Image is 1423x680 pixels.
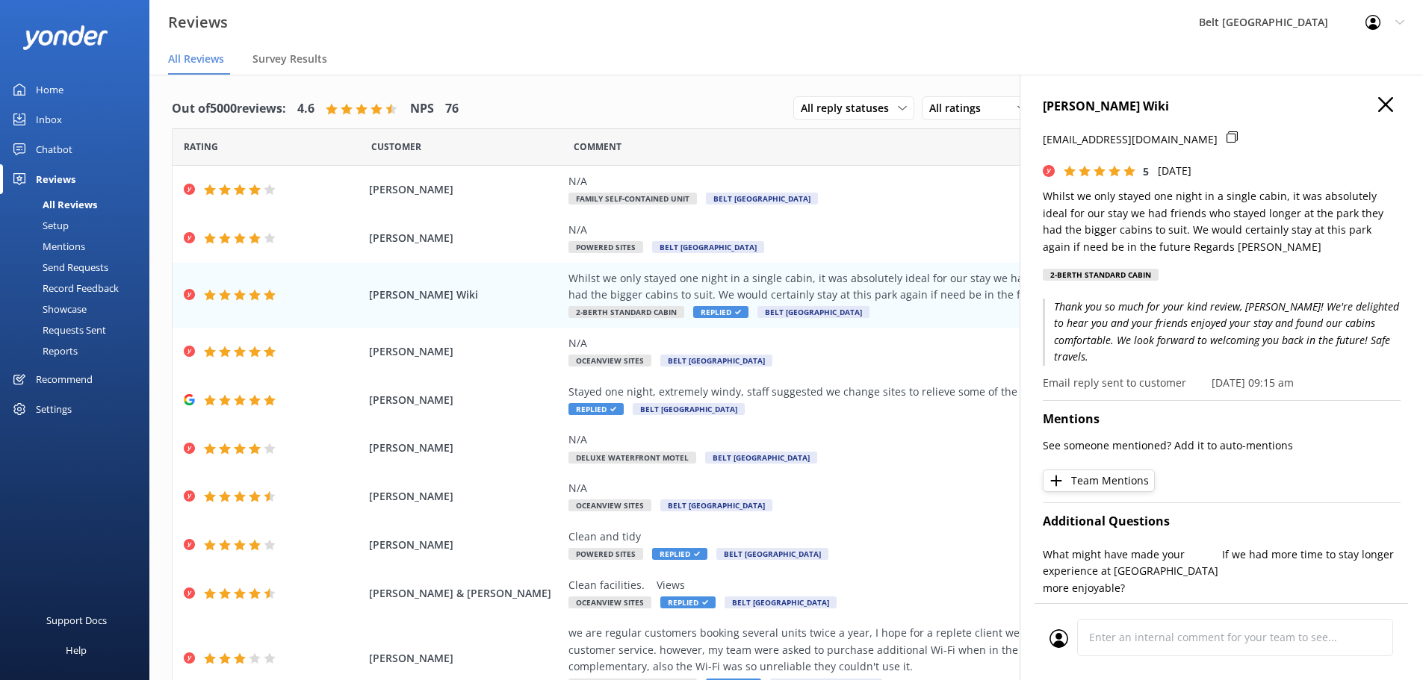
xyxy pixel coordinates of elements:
[369,392,562,408] span: [PERSON_NAME]
[1043,97,1401,116] h4: [PERSON_NAME] Wiki
[568,222,1248,238] div: N/A
[568,335,1248,352] div: N/A
[1043,375,1186,391] p: Email reply sent to customer
[9,236,149,257] a: Mentions
[660,355,772,366] span: Belt [GEOGRAPHIC_DATA]
[801,100,898,116] span: All reply statuses
[369,537,562,553] span: [PERSON_NAME]
[168,52,224,66] span: All Reviews
[568,270,1248,304] div: Whilst we only stayed one night in a single cabin, it was absolutely ideal for our stay we had fr...
[652,548,707,560] span: Replied
[9,194,97,215] div: All Reviews
[1378,97,1393,113] button: Close
[1158,163,1191,179] p: [DATE]
[1043,470,1155,492] button: Team Mentions
[369,181,562,198] span: [PERSON_NAME]
[9,194,149,215] a: All Reviews
[706,193,818,205] span: Belt [GEOGRAPHIC_DATA]
[633,403,745,415] span: Belt [GEOGRAPHIC_DATA]
[1050,629,1068,648] img: user_profile.svg
[9,340,78,361] div: Reports
[693,306,748,318] span: Replied
[725,596,837,608] span: Belt [GEOGRAPHIC_DATA]
[172,99,286,119] h4: Out of 5000 reviews:
[1043,188,1401,255] p: Whilst we only stayed one night in a single cabin, it was absolutely ideal for our stay we had fr...
[568,528,1248,545] div: Clean and tidy
[568,306,684,318] span: 2-Berth Standard Cabin
[369,488,562,505] span: [PERSON_NAME]
[1143,164,1149,178] span: 5
[568,625,1248,675] div: we are regular customers booking several units twice a year, I hope for a replete client we would...
[369,650,562,667] span: [PERSON_NAME]
[297,99,314,119] h4: 4.6
[568,548,643,560] span: Powered Sites
[716,548,828,560] span: Belt [GEOGRAPHIC_DATA]
[371,140,421,154] span: Date
[568,499,651,511] span: Oceanview Sites
[660,499,772,511] span: Belt [GEOGRAPHIC_DATA]
[36,75,63,105] div: Home
[36,164,75,194] div: Reviews
[705,452,817,464] span: Belt [GEOGRAPHIC_DATA]
[46,605,107,635] div: Support Docs
[36,134,72,164] div: Chatbot
[36,394,72,424] div: Settings
[568,384,1248,400] div: Stayed one night, extremely windy, staff suggested we change sites to relieve some of the wind no...
[1043,546,1222,596] p: What might have made your experience at [GEOGRAPHIC_DATA] more enjoyable?
[9,319,106,340] div: Requests Sent
[369,343,562,360] span: [PERSON_NAME]
[660,596,716,608] span: Replied
[369,440,562,456] span: [PERSON_NAME]
[9,215,149,236] a: Setup
[568,452,696,464] span: Deluxe Waterfront Motel
[568,431,1248,448] div: N/A
[36,364,93,394] div: Recommend
[568,480,1248,496] div: N/A
[66,635,87,665] div: Help
[9,278,149,299] a: Record Feedback
[184,140,218,154] span: Date
[1222,546,1401,563] p: If we had more time to stay longer
[568,241,643,253] span: Powered Sites
[22,25,108,50] img: yonder-white-logo.png
[1043,131,1218,148] p: [EMAIL_ADDRESS][DOMAIN_NAME]
[410,99,434,119] h4: NPS
[9,340,149,361] a: Reports
[568,193,697,205] span: Family Self-Contained Unit
[929,100,990,116] span: All ratings
[36,105,62,134] div: Inbox
[252,52,327,66] span: Survey Results
[369,287,562,303] span: [PERSON_NAME] Wiki
[568,355,651,366] span: Oceanview Sites
[369,585,562,602] span: [PERSON_NAME] & [PERSON_NAME]
[9,299,87,319] div: Showcase
[9,257,149,278] a: Send Requests
[1043,410,1401,429] h4: Mentions
[568,577,1248,593] div: Clean facilities. Views
[1043,512,1401,531] h4: Additional Questions
[568,173,1248,190] div: N/A
[9,319,149,340] a: Requests Sent
[9,257,108,278] div: Send Requests
[757,306,869,318] span: Belt [GEOGRAPHIC_DATA]
[1212,375,1294,391] p: [DATE] 09:15 am
[445,99,459,119] h4: 76
[168,10,228,34] h3: Reviews
[568,596,651,608] span: Oceanview Sites
[1043,437,1401,454] p: See someone mentioned? Add it to auto-mentions
[9,236,85,257] div: Mentions
[9,278,119,299] div: Record Feedback
[652,241,764,253] span: Belt [GEOGRAPHIC_DATA]
[9,299,149,319] a: Showcase
[369,230,562,246] span: [PERSON_NAME]
[9,215,69,236] div: Setup
[574,140,621,154] span: Question
[1043,299,1401,366] p: Thank you so much for your kind review, [PERSON_NAME]! We're delighted to hear you and your frien...
[568,403,624,415] span: Replied
[1043,269,1159,281] div: 2-Berth Standard Cabin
